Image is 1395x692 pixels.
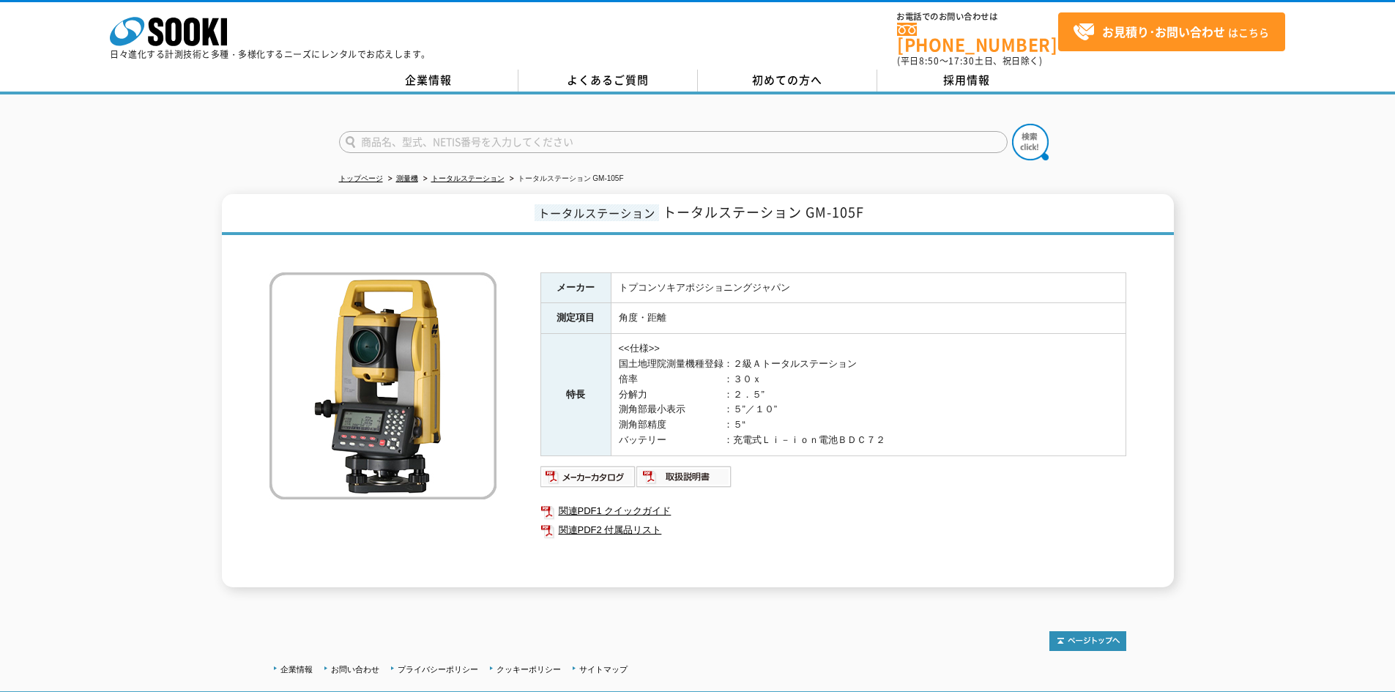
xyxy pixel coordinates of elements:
[331,665,379,674] a: お問い合わせ
[663,202,864,222] span: トータルステーション GM-105F
[948,54,975,67] span: 17:30
[877,70,1057,92] a: 採用情報
[1058,12,1285,51] a: お見積り･お問い合わせはこちら
[611,303,1126,334] td: 角度・距離
[540,502,1126,521] a: 関連PDF1 クイックガイド
[339,174,383,182] a: トップページ
[636,475,732,485] a: 取扱説明書
[535,204,659,221] span: トータルステーション
[897,12,1058,21] span: お電話でのお問い合わせは
[579,665,628,674] a: サイトマップ
[431,174,505,182] a: トータルステーション
[518,70,698,92] a: よくあるご質問
[396,174,418,182] a: 測量機
[496,665,561,674] a: クッキーポリシー
[280,665,313,674] a: 企業情報
[897,54,1042,67] span: (平日 ～ 土日、祝日除く)
[398,665,478,674] a: プライバシーポリシー
[919,54,940,67] span: 8:50
[540,475,636,485] a: メーカーカタログ
[507,171,624,187] li: トータルステーション GM-105F
[611,272,1126,303] td: トプコンソキアポジショニングジャパン
[1073,21,1269,43] span: はこちら
[540,303,611,334] th: 測定項目
[611,334,1126,456] td: <<仕様>> 国土地理院測量機種登録：２級Ａトータルステーション 倍率 ：３０ｘ 分解力 ：２．５” 測角部最小表示 ：５”／１０” 測角部精度 ：５“ バッテリー ：充電式Ｌｉ－ｉｏｎ電池ＢＤＣ７２
[1049,631,1126,651] img: トップページへ
[540,334,611,456] th: 特長
[540,465,636,488] img: メーカーカタログ
[752,72,822,88] span: 初めての方へ
[540,272,611,303] th: メーカー
[1102,23,1225,40] strong: お見積り･お問い合わせ
[636,465,732,488] img: 取扱説明書
[269,272,496,499] img: トータルステーション GM-105F
[339,131,1008,153] input: 商品名、型式、NETIS番号を入力してください
[1012,124,1049,160] img: btn_search.png
[698,70,877,92] a: 初めての方へ
[339,70,518,92] a: 企業情報
[540,521,1126,540] a: 関連PDF2 付属品リスト
[110,50,431,59] p: 日々進化する計測技術と多種・多様化するニーズにレンタルでお応えします。
[897,23,1058,53] a: [PHONE_NUMBER]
